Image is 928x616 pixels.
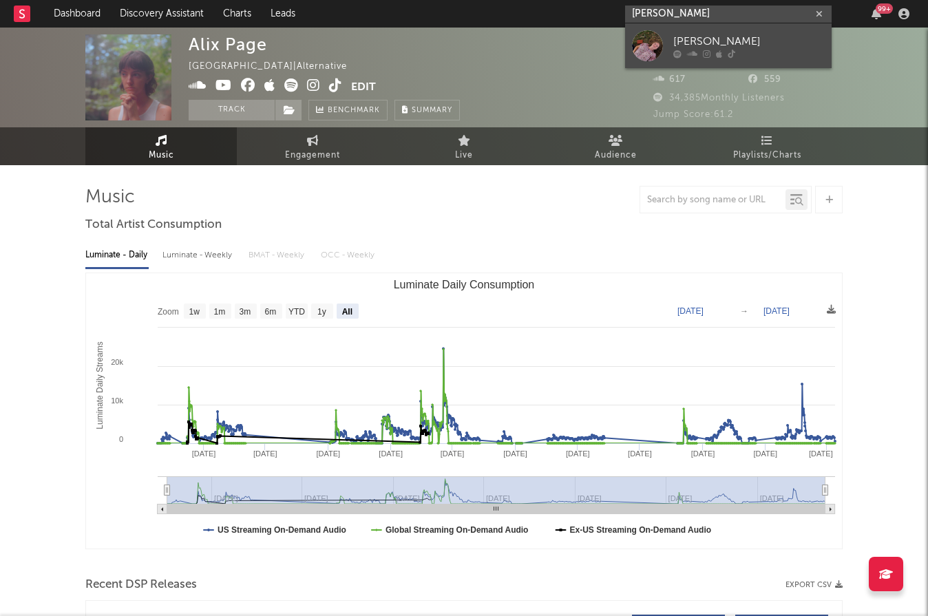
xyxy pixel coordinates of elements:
[785,581,843,589] button: Export CSV
[809,449,833,458] text: [DATE]
[189,100,275,120] button: Track
[753,449,777,458] text: [DATE]
[441,449,465,458] text: [DATE]
[763,306,790,316] text: [DATE]
[85,244,149,267] div: Luminate - Daily
[214,307,226,317] text: 1m
[158,307,179,317] text: Zoom
[595,147,637,164] span: Audience
[540,127,691,165] a: Audience
[570,525,712,535] text: Ex-US Streaming On-Demand Audio
[351,78,376,96] button: Edit
[640,195,785,206] input: Search by song name or URL
[317,449,341,458] text: [DATE]
[192,449,216,458] text: [DATE]
[653,110,733,119] span: Jump Score: 61.2
[86,273,842,549] svg: Luminate Daily Consumption
[189,34,267,54] div: Alix Page
[691,449,715,458] text: [DATE]
[253,449,277,458] text: [DATE]
[740,306,748,316] text: →
[85,577,197,593] span: Recent DSP Releases
[162,244,235,267] div: Luminate - Weekly
[566,449,590,458] text: [DATE]
[119,435,123,443] text: 0
[379,449,403,458] text: [DATE]
[240,307,251,317] text: 3m
[455,147,473,164] span: Live
[872,8,881,19] button: 99+
[653,94,785,103] span: 34,385 Monthly Listeners
[308,100,388,120] a: Benchmark
[149,147,174,164] span: Music
[691,127,843,165] a: Playlists/Charts
[317,307,326,317] text: 1y
[412,107,452,114] span: Summary
[653,75,686,84] span: 617
[625,23,832,68] a: [PERSON_NAME]
[386,525,529,535] text: Global Streaming On-Demand Audio
[189,59,363,75] div: [GEOGRAPHIC_DATA] | Alternative
[111,396,123,405] text: 10k
[218,525,346,535] text: US Streaming On-Demand Audio
[503,449,527,458] text: [DATE]
[628,449,652,458] text: [DATE]
[394,279,535,290] text: Luminate Daily Consumption
[85,127,237,165] a: Music
[285,147,340,164] span: Engagement
[677,306,704,316] text: [DATE]
[673,33,825,50] div: [PERSON_NAME]
[265,307,277,317] text: 6m
[388,127,540,165] a: Live
[189,307,200,317] text: 1w
[394,100,460,120] button: Summary
[85,217,222,233] span: Total Artist Consumption
[748,75,781,84] span: 559
[733,147,801,164] span: Playlists/Charts
[111,358,123,366] text: 20k
[237,127,388,165] a: Engagement
[95,341,105,429] text: Luminate Daily Streams
[342,307,352,317] text: All
[625,6,832,23] input: Search for artists
[328,103,380,119] span: Benchmark
[876,3,893,14] div: 99 +
[288,307,305,317] text: YTD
